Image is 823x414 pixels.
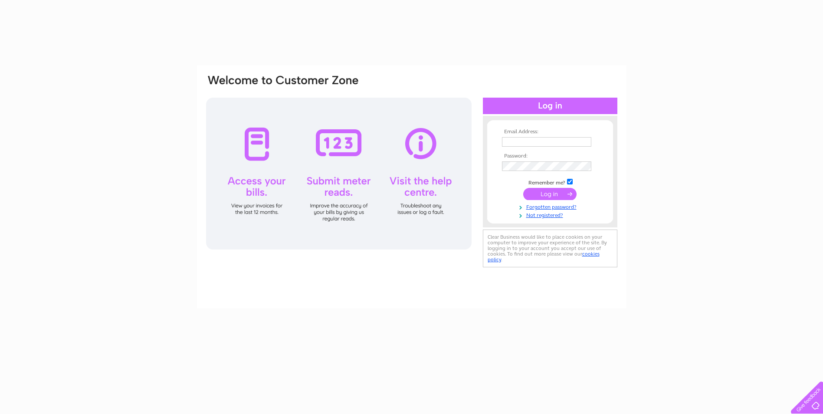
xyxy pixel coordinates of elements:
[483,230,617,267] div: Clear Business would like to place cookies on your computer to improve your experience of the sit...
[502,202,600,210] a: Forgotten password?
[500,129,600,135] th: Email Address:
[488,251,600,263] a: cookies policy
[523,188,577,200] input: Submit
[500,177,600,186] td: Remember me?
[502,210,600,219] a: Not registered?
[500,153,600,159] th: Password:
